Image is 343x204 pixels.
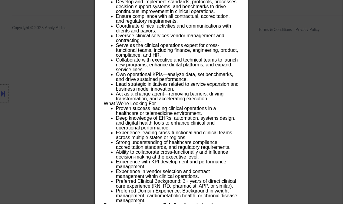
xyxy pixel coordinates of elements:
[116,72,239,82] li: Own operational KPIs—analyze data, set benchmarks, and drive sustained performance.
[116,140,239,150] li: Strong understanding of healthcare compliance, accreditation standards, and regulatory requirements.
[116,82,239,92] li: Lead strategic initiatives related to service expansion and business model innovation.
[116,92,239,101] li: Act as a change agent—removing barriers, driving transformation, and accelerating execution.
[116,116,239,130] li: Deep knowledge of EHRs, automation, systems design, and digital health tools to enhance clinical ...
[116,130,239,140] li: Experience leading cross-functional and clinical teams across multiple states or regions.
[116,179,239,189] li: Preferred Clinical Background: 3+ years of direct clinical care experience (RN, RD, pharmacist, A...
[116,43,239,58] li: Serve as the clinical operations expert for cross-functional teams, including finance, engineerin...
[116,33,239,43] li: Oversee clinical services vendor management and contracting.
[116,159,239,169] li: Experience with KPI development and performance management.
[116,24,239,33] li: Coordinate clinical activities and communications with clients and payors.
[116,106,239,116] li: Proven success leading clinical operations in a healthcare or telemedicine environment.
[104,101,239,106] h2: What We’re Looking For
[116,14,239,24] li: Ensure compliance with all contractual, accreditation, and regulatory requirements.
[116,169,239,179] li: Experience in vendor selection and contract management within clinical operations.
[116,189,239,203] li: Preferred Domain Experience: Background in weight management, cardiometabolic health, or chronic ...
[116,58,239,72] li: Collaborate with executive and technical teams to launch new programs, enhance digital platforms,...
[116,150,239,159] li: Ability to collaborate cross-functionally and influence decision-making at the executive level.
